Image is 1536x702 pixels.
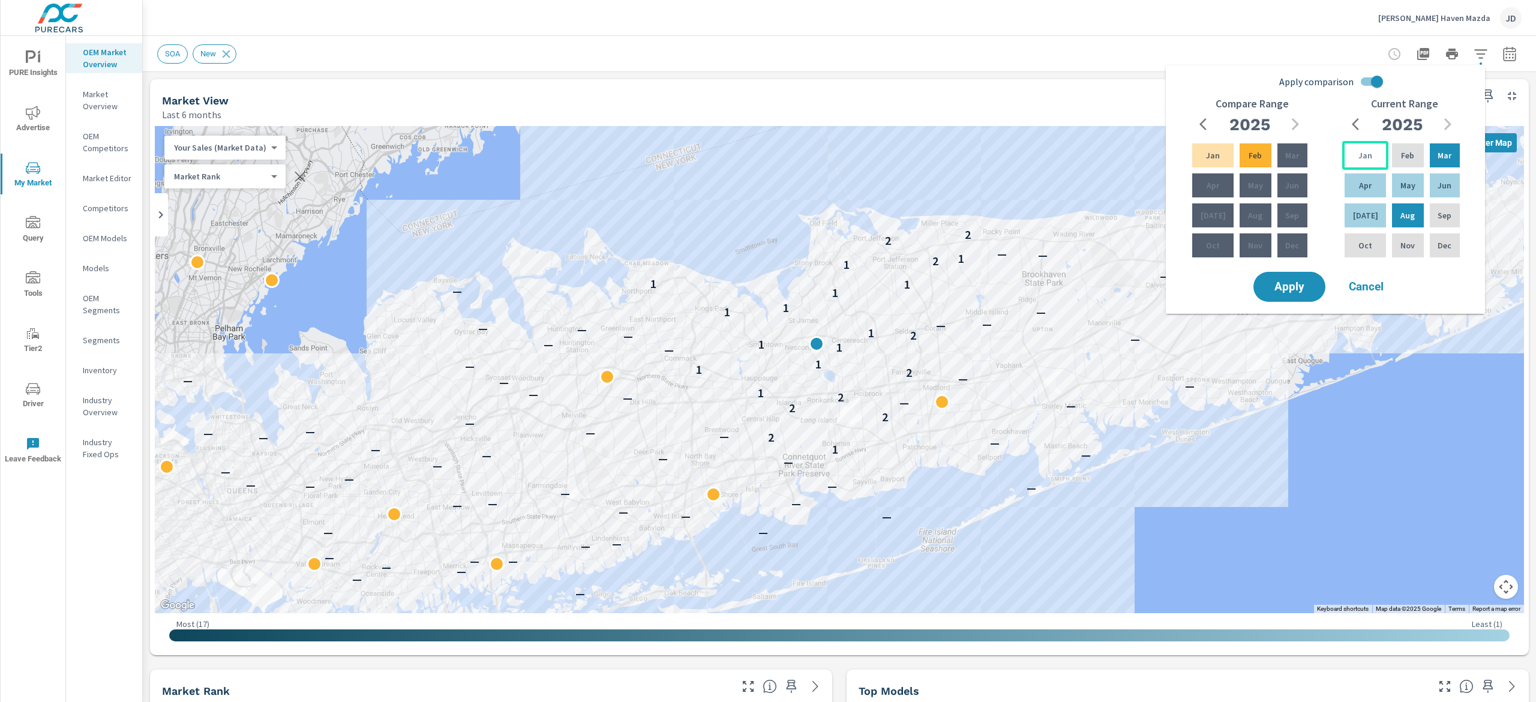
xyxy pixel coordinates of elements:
p: Nov [1248,239,1262,251]
p: — [465,416,475,430]
div: Models [66,259,142,277]
p: — [1160,269,1169,283]
span: Map data ©2025 Google [1376,605,1441,612]
p: Mar [1285,149,1299,161]
div: nav menu [1,36,65,478]
div: Your Sales (Market Data) [164,171,276,182]
button: Select Date Range [1498,42,1522,66]
p: 1 [832,442,838,457]
p: 2 [838,390,844,404]
button: Apply Filters [1469,42,1493,66]
span: Query [4,216,62,245]
p: — [681,509,691,523]
p: — [433,458,442,473]
p: — [508,554,518,568]
span: Market Rank shows you how you rank, in terms of sales, to other dealerships in your market. “Mark... [763,679,777,694]
p: — [827,479,837,493]
p: — [560,486,570,500]
p: Last 6 months [162,107,221,122]
p: 2 [932,254,938,268]
a: Report a map error [1472,605,1520,612]
p: — [1185,379,1195,393]
span: Save this to your personalized report [782,677,801,696]
p: — [482,448,491,463]
p: — [575,586,585,601]
p: [PERSON_NAME] Haven Mazda [1378,13,1490,23]
p: 1 [650,277,656,291]
p: Market Editor [83,172,133,184]
p: — [371,442,380,457]
p: Nov [1400,239,1415,251]
span: Leave Feedback [4,437,62,466]
p: 1 [868,326,874,340]
span: Save this to your personalized report [1478,677,1498,696]
p: May [1400,179,1415,191]
span: Cancel [1342,281,1390,292]
p: — [488,496,497,511]
p: Least ( 1 ) [1472,619,1502,629]
p: Mar [1438,149,1451,161]
p: Dec [1285,239,1299,251]
div: Competitors [66,199,142,217]
p: OEM Market Overview [83,46,133,70]
span: Find the biggest opportunities within your model lineup nationwide. [Source: Market registration ... [1459,679,1474,694]
p: Apr [1359,179,1372,191]
p: — [305,479,315,493]
p: Market Overview [83,88,133,112]
button: Keyboard shortcuts [1317,605,1369,613]
p: — [791,496,801,511]
p: 1 [783,301,789,315]
p: Your Sales (Market Data) [174,142,266,153]
h6: Current Range [1371,98,1438,110]
button: Map camera controls [1494,575,1518,599]
a: Open this area in Google Maps (opens a new window) [158,598,197,613]
p: — [612,536,622,551]
p: — [259,430,268,445]
button: Print Report [1440,42,1464,66]
p: — [719,429,729,443]
p: — [325,550,334,565]
p: 1 [758,337,764,352]
div: Industry Overview [66,391,142,421]
p: Competitors [83,202,133,214]
p: — [305,424,315,439]
p: — [958,371,968,386]
p: — [457,564,466,578]
p: 1 [958,251,964,266]
p: 2 [906,365,912,380]
span: Apply comparison [1279,74,1354,89]
p: May [1248,179,1263,191]
p: 2 [885,233,891,248]
span: Tier2 [4,326,62,356]
p: 1 [758,386,764,400]
button: Apply [1253,272,1325,302]
p: — [982,317,992,331]
span: SOA [158,49,187,58]
p: — [784,455,793,469]
p: — [581,539,590,553]
div: OEM Segments [66,289,142,319]
p: Jun [1438,179,1451,191]
p: Dec [1438,239,1451,251]
p: — [899,395,909,410]
p: — [586,425,595,440]
p: 1 [904,277,910,292]
div: Inventory [66,361,142,379]
button: Make Fullscreen [739,677,758,696]
div: OEM Models [66,229,142,247]
p: — [758,525,768,539]
span: Advertise [4,106,62,135]
p: — [623,329,633,343]
p: Industry Fixed Ops [83,436,133,460]
p: Aug [1248,209,1262,221]
p: 1 [696,362,702,377]
p: 2 [965,227,971,242]
div: OEM Market Overview [66,43,142,73]
p: — [623,391,632,405]
p: — [529,387,538,401]
p: 2 [768,430,774,445]
div: New [193,44,236,64]
p: — [323,525,333,539]
p: — [1081,448,1091,462]
p: — [1038,248,1048,262]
